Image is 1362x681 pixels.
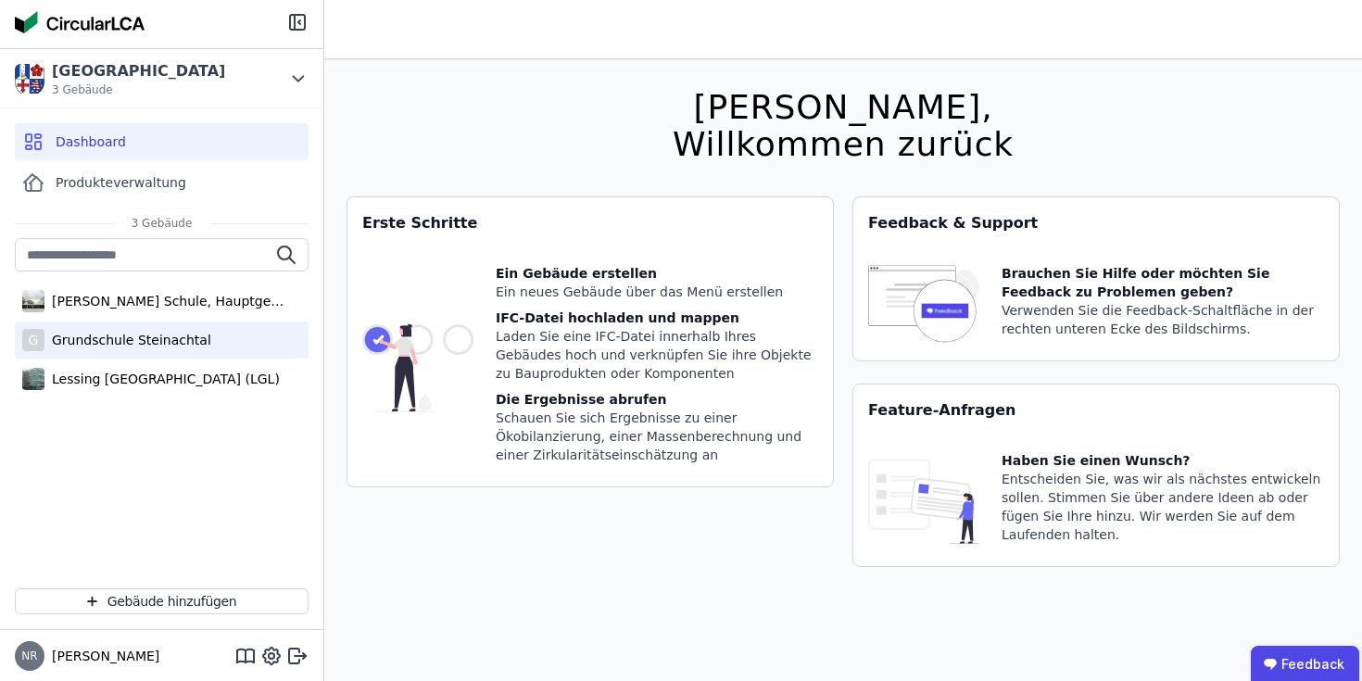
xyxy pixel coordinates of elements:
[853,385,1339,436] div: Feature-Anfragen
[1002,264,1324,301] div: Brauchen Sie Hilfe oder möchten Sie Feedback zu Problemen geben?
[496,264,818,283] div: Ein Gebäude erstellen
[1002,301,1324,338] div: Verwenden Sie die Feedback-Schaltfläche in der rechten unteren Ecke des Bildschirms.
[22,364,44,394] img: Lessing Gymnasium Lampertheim (LGL)
[56,132,126,151] span: Dashboard
[496,327,818,383] div: Laden Sie eine IFC-Datei innerhalb Ihres Gebäudes hoch und verknüpfen Sie ihre Objekte zu Bauprod...
[673,126,1014,163] div: Willkommen zurück
[22,329,44,351] div: G
[496,283,818,301] div: Ein neues Gebäude über das Menü erstellen
[22,286,44,316] img: Alfred Delp Schule, Hauptgebäude
[44,331,211,349] div: Grundschule Steinachtal
[853,197,1339,249] div: Feedback & Support
[44,370,280,388] div: Lessing [GEOGRAPHIC_DATA] (LGL)
[15,64,44,94] img: Kreis Bergstraße
[44,292,285,310] div: [PERSON_NAME] Schule, Hauptgebäude
[44,647,159,665] span: [PERSON_NAME]
[496,409,818,464] div: Schauen Sie sich Ergebnisse zu einer Ökobilanzierung, einer Massenberechnung und einer Zirkularit...
[673,89,1014,126] div: [PERSON_NAME],
[868,264,979,346] img: feedback-icon-HCTs5lye.svg
[52,60,225,82] div: [GEOGRAPHIC_DATA]
[21,650,37,662] span: NR
[113,216,211,231] span: 3 Gebäude
[1002,451,1324,470] div: Haben Sie einen Wunsch?
[52,82,225,97] span: 3 Gebäude
[15,588,309,614] button: Gebäude hinzufügen
[496,390,818,409] div: Die Ergebnisse abrufen
[496,309,818,327] div: IFC-Datei hochladen und mappen
[868,451,979,551] img: feature_request_tile-UiXE1qGU.svg
[15,11,145,33] img: Concular
[362,264,473,472] img: getting_started_tile-DrF_GRSv.svg
[1002,470,1324,544] div: Entscheiden Sie, was wir als nächstes entwickeln sollen. Stimmen Sie über andere Ideen ab oder fü...
[56,173,186,192] span: Produkteverwaltung
[347,197,833,249] div: Erste Schritte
